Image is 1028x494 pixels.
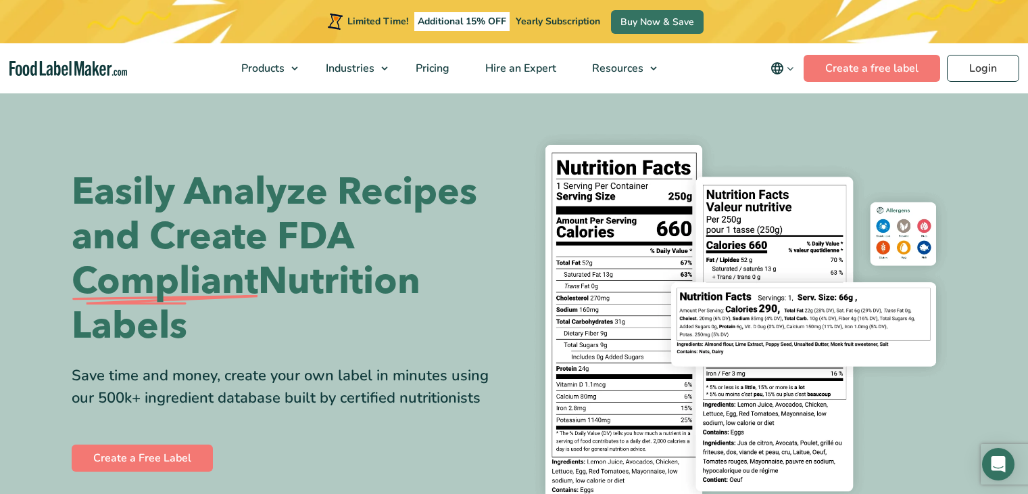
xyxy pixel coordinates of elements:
a: Create a free label [804,55,940,82]
span: Limited Time! [347,15,408,28]
a: Create a Free Label [72,445,213,472]
span: Additional 15% OFF [414,12,510,31]
span: Industries [322,61,376,76]
span: Yearly Subscription [516,15,600,28]
span: Products [237,61,286,76]
a: Hire an Expert [468,43,571,93]
h1: Easily Analyze Recipes and Create FDA Nutrition Labels [72,170,504,349]
span: Pricing [412,61,451,76]
span: Resources [588,61,645,76]
a: Login [947,55,1019,82]
a: Products [224,43,305,93]
a: Industries [308,43,395,93]
span: Hire an Expert [481,61,558,76]
a: Pricing [398,43,464,93]
a: Buy Now & Save [611,10,704,34]
span: Compliant [72,259,258,304]
div: Open Intercom Messenger [982,448,1014,480]
a: Resources [574,43,664,93]
div: Save time and money, create your own label in minutes using our 500k+ ingredient database built b... [72,365,504,409]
